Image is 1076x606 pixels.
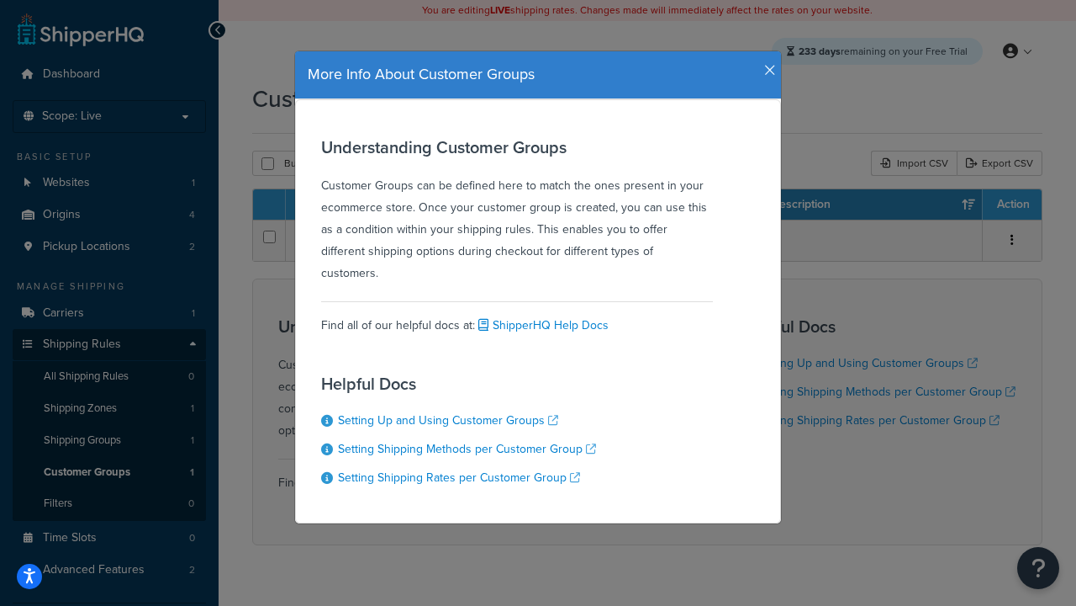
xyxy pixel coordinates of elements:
h3: Helpful Docs [321,375,596,393]
div: Find all of our helpful docs at: [321,301,713,337]
a: Setting Shipping Methods per Customer Group [338,440,596,458]
h3: Understanding Customer Groups [321,138,713,157]
a: ShipperHQ Help Docs [475,316,609,334]
div: Customer Groups can be defined here to match the ones present in your ecommerce store. Once your ... [321,138,713,284]
a: Setting Shipping Rates per Customer Group [338,469,580,486]
h4: More Info About Customer Groups [308,64,768,86]
a: Setting Up and Using Customer Groups [338,412,558,429]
